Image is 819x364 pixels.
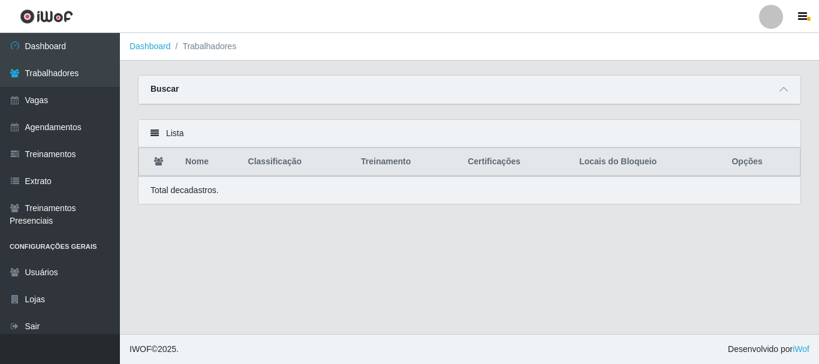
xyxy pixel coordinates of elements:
p: Total de cadastros. [150,184,219,197]
span: IWOF [130,344,152,354]
nav: breadcrumb [120,33,819,61]
th: Classificação [241,148,354,176]
th: Nome [178,148,240,176]
span: © 2025 . [130,343,179,356]
th: Treinamento [354,148,460,176]
span: Desenvolvido por [728,343,809,356]
a: iWof [793,344,809,354]
th: Opções [724,148,800,176]
div: Lista [138,120,800,148]
th: Certificações [460,148,572,176]
img: CoreUI Logo [20,9,73,24]
li: Trabalhadores [171,40,237,53]
th: Locais do Bloqueio [572,148,724,176]
strong: Buscar [150,84,179,94]
a: Dashboard [130,41,171,51]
